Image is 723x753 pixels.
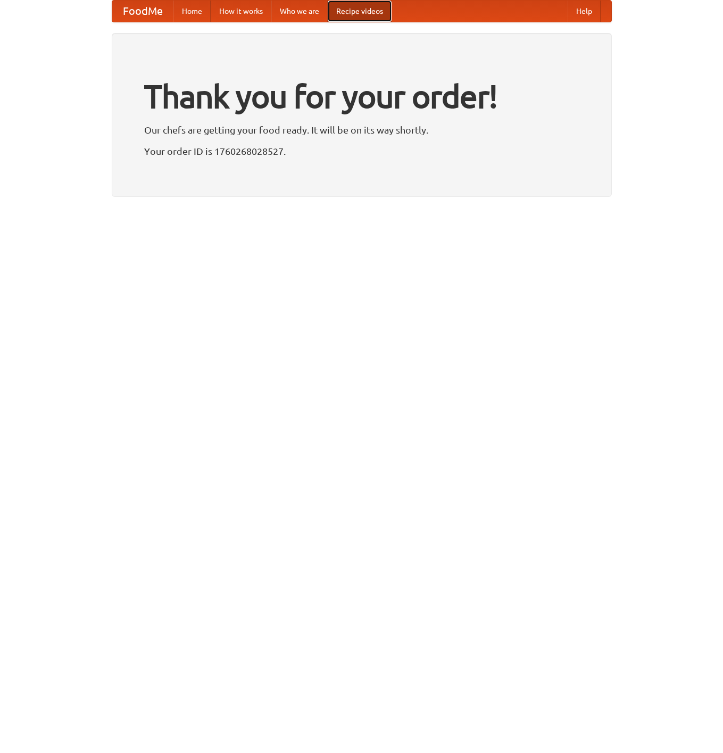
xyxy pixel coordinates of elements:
[112,1,173,22] a: FoodMe
[568,1,601,22] a: Help
[211,1,271,22] a: How it works
[328,1,392,22] a: Recipe videos
[271,1,328,22] a: Who we are
[144,122,579,138] p: Our chefs are getting your food ready. It will be on its way shortly.
[173,1,211,22] a: Home
[144,143,579,159] p: Your order ID is 1760268028527.
[144,71,579,122] h1: Thank you for your order!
